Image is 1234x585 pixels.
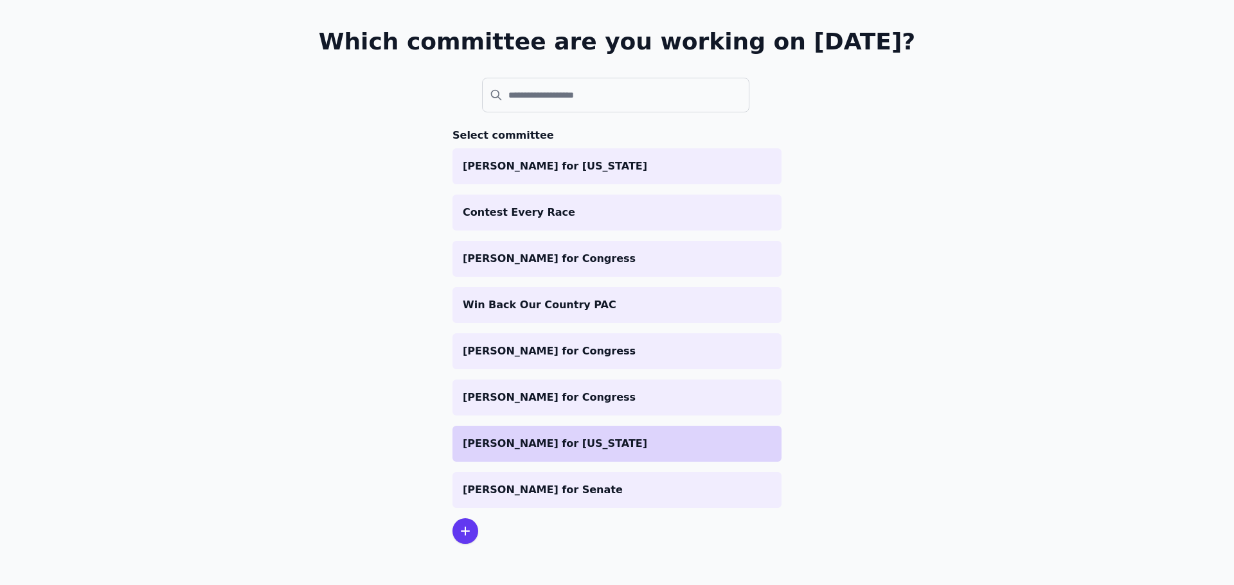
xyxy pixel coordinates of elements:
[452,148,782,184] a: [PERSON_NAME] for [US_STATE]
[452,128,782,143] h3: Select committee
[452,426,782,462] a: [PERSON_NAME] for [US_STATE]
[452,333,782,369] a: [PERSON_NAME] for Congress
[452,195,782,231] a: Contest Every Race
[463,390,771,405] p: [PERSON_NAME] for Congress
[452,287,782,323] a: Win Back Our Country PAC
[463,482,771,498] p: [PERSON_NAME] for Senate
[463,205,771,220] p: Contest Every Race
[463,344,771,359] p: [PERSON_NAME] for Congress
[463,297,771,313] p: Win Back Our Country PAC
[319,29,916,55] h1: Which committee are you working on [DATE]?
[463,436,771,451] p: [PERSON_NAME] for [US_STATE]
[452,472,782,508] a: [PERSON_NAME] for Senate
[452,380,782,415] a: [PERSON_NAME] for Congress
[463,251,771,266] p: [PERSON_NAME] for Congress
[463,159,771,174] p: [PERSON_NAME] for [US_STATE]
[452,241,782,277] a: [PERSON_NAME] for Congress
